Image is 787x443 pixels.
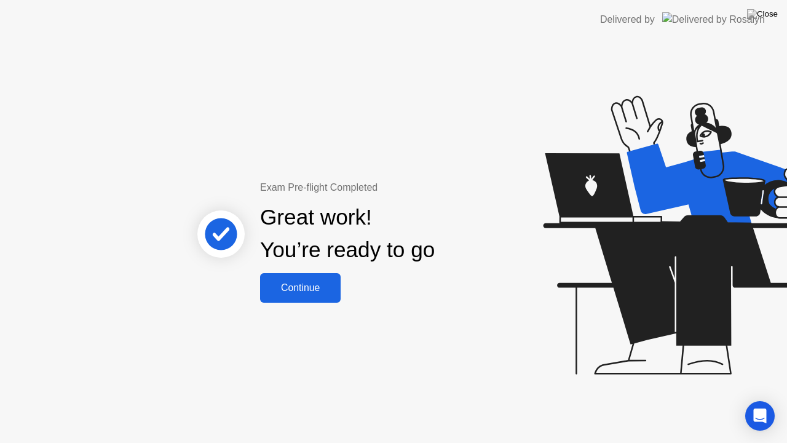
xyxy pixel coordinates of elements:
div: Continue [264,282,337,293]
img: Close [747,9,778,19]
button: Continue [260,273,341,303]
div: Open Intercom Messenger [745,401,775,431]
img: Delivered by Rosalyn [662,12,765,26]
div: Great work! You’re ready to go [260,201,435,266]
div: Delivered by [600,12,655,27]
div: Exam Pre-flight Completed [260,180,514,195]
